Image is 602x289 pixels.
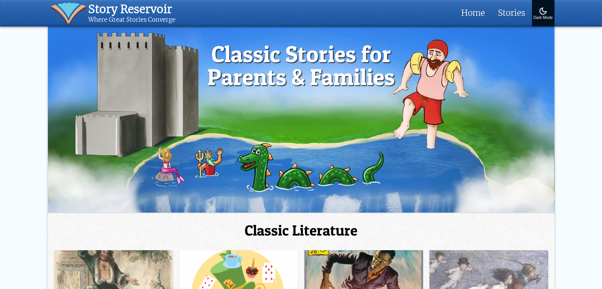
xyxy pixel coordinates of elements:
div: Dark Mode [534,16,553,20]
img: icon of book with waver spilling out. [50,2,87,24]
div: Story Reservoir [88,2,175,16]
img: Turn On Dark Mode [538,6,548,16]
h2: Classic Literature [54,222,548,239]
div: Where Great Stories Converge [88,16,175,24]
